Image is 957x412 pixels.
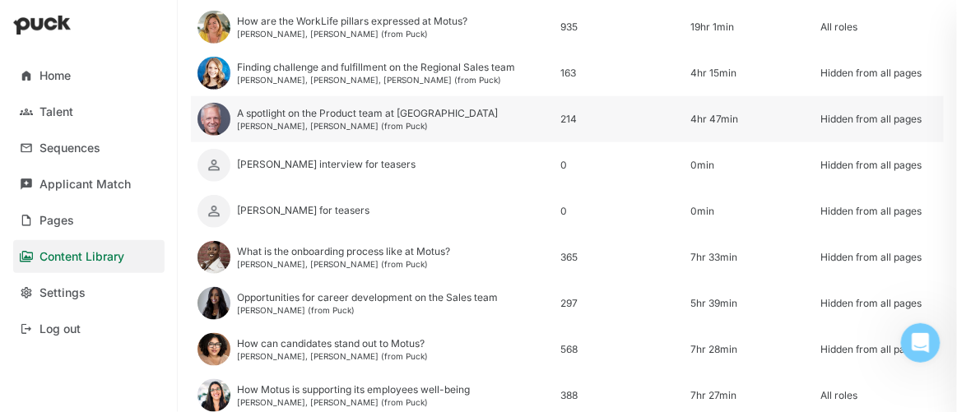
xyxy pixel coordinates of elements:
[237,351,428,361] div: [PERSON_NAME], [PERSON_NAME] (from Puck)
[820,298,937,309] div: Hidden from all pages
[561,67,678,79] div: 163
[820,252,937,263] div: Hidden from all pages
[13,204,165,237] a: Pages
[820,21,937,33] div: All roles
[13,276,165,309] a: Settings
[39,286,86,300] div: Settings
[237,397,470,407] div: [PERSON_NAME], [PERSON_NAME] (from Puck)
[237,159,416,170] div: [PERSON_NAME] interview for teasers
[690,390,807,401] div: 7hr 27min
[13,95,165,128] a: Talent
[237,62,515,73] div: Finding challenge and fulfillment on the Regional Sales team
[39,178,131,192] div: Applicant Match
[561,344,678,355] div: 568
[237,384,470,396] div: How Motus is supporting its employees well-being
[561,113,678,125] div: 214
[690,160,807,171] div: 0min
[13,168,165,201] a: Applicant Match
[561,206,678,217] div: 0
[561,298,678,309] div: 297
[820,113,937,125] div: Hidden from all pages
[39,69,71,83] div: Home
[690,21,807,33] div: 19hr 1min
[690,67,807,79] div: 4hr 15min
[820,344,937,355] div: Hidden from all pages
[237,338,428,350] div: How can candidates stand out to Motus?
[39,141,100,155] div: Sequences
[237,29,467,39] div: [PERSON_NAME], [PERSON_NAME] (from Puck)
[13,132,165,164] a: Sequences
[561,21,678,33] div: 935
[690,113,807,125] div: 4hr 47min
[820,67,937,79] div: Hidden from all pages
[561,390,678,401] div: 388
[237,246,450,257] div: What is the onboarding process like at Motus?
[39,214,74,228] div: Pages
[690,344,807,355] div: 7hr 28min
[690,206,807,217] div: 0min
[39,105,73,119] div: Talent
[39,322,81,336] div: Log out
[237,205,369,216] div: [PERSON_NAME] for teasers
[237,75,515,85] div: [PERSON_NAME], [PERSON_NAME], [PERSON_NAME] (from Puck)
[237,259,450,269] div: [PERSON_NAME], [PERSON_NAME] (from Puck)
[237,305,498,315] div: [PERSON_NAME] (from Puck)
[820,206,937,217] div: Hidden from all pages
[690,252,807,263] div: 7hr 33min
[237,292,498,303] div: Opportunities for career development on the Sales team
[237,121,498,131] div: [PERSON_NAME], [PERSON_NAME] (from Puck)
[901,323,941,363] iframe: Intercom live chat
[39,250,124,264] div: Content Library
[820,390,937,401] div: All roles
[13,240,165,273] a: Content Library
[561,160,678,171] div: 0
[820,160,937,171] div: Hidden from all pages
[561,252,678,263] div: 365
[237,108,498,119] div: A spotlight on the Product team at [GEOGRAPHIC_DATA]
[237,16,467,27] div: How are the WorkLife pillars expressed at Motus?
[13,59,165,92] a: Home
[690,298,807,309] div: 5hr 39min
